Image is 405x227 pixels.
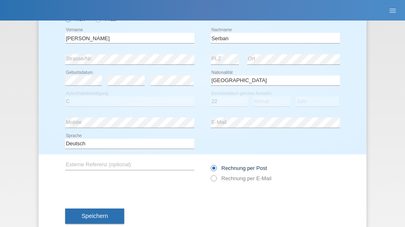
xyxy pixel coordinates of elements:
button: Speichern [65,209,124,224]
i: menu [389,7,397,15]
input: Rechnung per Post [211,165,216,175]
label: Rechnung per Post [211,165,267,171]
input: Rechnung per E-Mail [211,175,216,186]
a: menu [385,8,401,13]
span: Speichern [82,213,108,219]
label: Rechnung per E-Mail [211,175,271,181]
